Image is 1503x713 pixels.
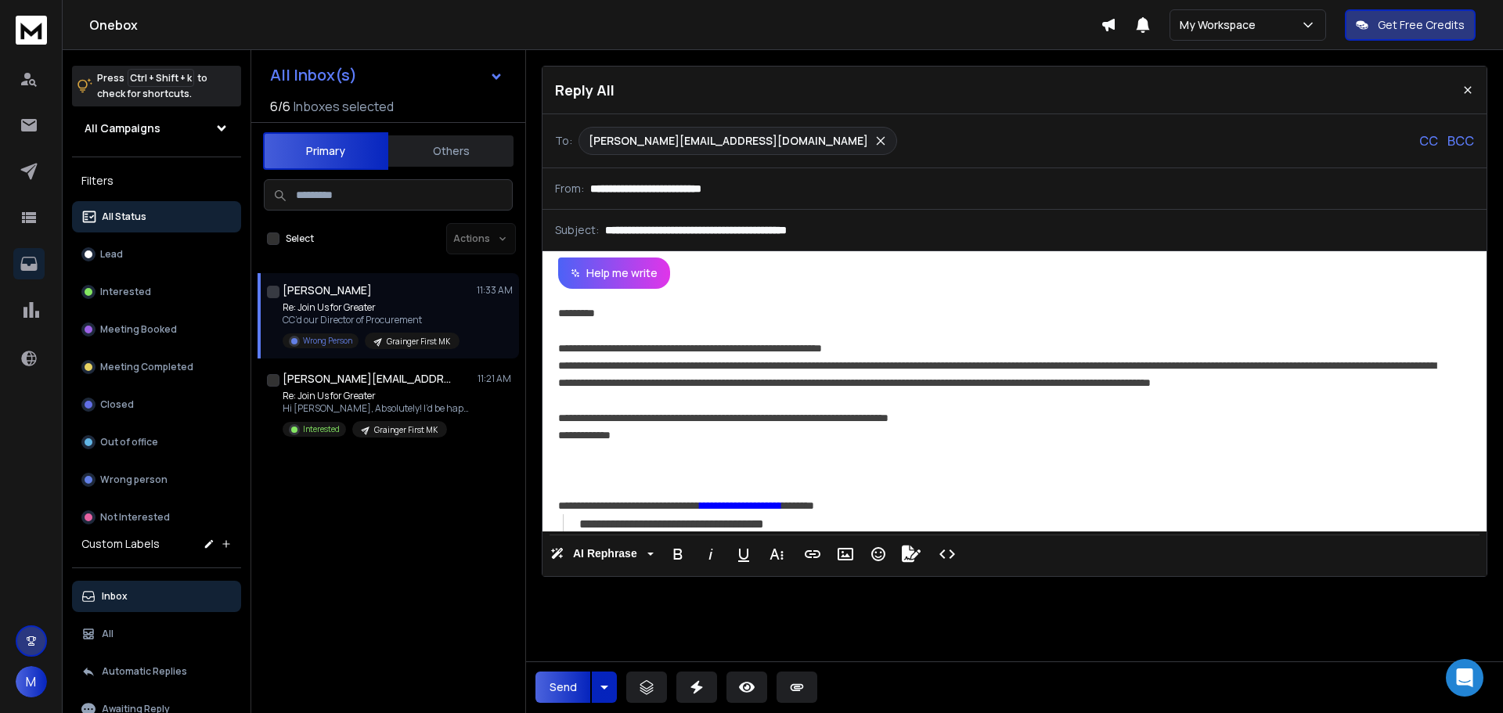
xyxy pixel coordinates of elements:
img: logo [16,16,47,45]
h1: [PERSON_NAME] [283,283,372,298]
button: M [16,666,47,697]
p: Out of office [100,436,158,448]
p: Get Free Credits [1378,17,1465,33]
p: My Workspace [1180,17,1262,33]
p: All [102,628,114,640]
button: All Status [72,201,241,232]
h3: Filters [72,170,241,192]
p: Interested [100,286,151,298]
button: Wrong person [72,464,241,495]
p: Inbox [102,590,128,603]
span: AI Rephrase [570,547,640,560]
button: All Campaigns [72,113,241,144]
button: Help me write [558,257,670,289]
button: Underline (Ctrl+U) [729,538,759,570]
button: AI Rephrase [547,538,657,570]
h1: All Campaigns [85,121,160,136]
button: Signature [896,538,926,570]
p: Hi [PERSON_NAME], Absolutely! I’d be happy [283,402,470,415]
p: BCC [1447,131,1474,150]
p: Press to check for shortcuts. [97,70,207,102]
button: Code View [932,538,962,570]
p: All Status [102,211,146,223]
button: Get Free Credits [1345,9,1476,41]
p: [PERSON_NAME][EMAIL_ADDRESS][DOMAIN_NAME] [589,133,868,149]
button: Insert Image (Ctrl+P) [831,538,860,570]
button: Emoticons [863,538,893,570]
p: Reply All [555,79,615,101]
button: Lead [72,239,241,270]
button: Bold (Ctrl+B) [663,538,693,570]
button: All [72,618,241,650]
p: CC [1419,131,1438,150]
p: Subject: [555,222,599,238]
p: CC’d our Director of Procurement [283,314,460,326]
button: Not Interested [72,502,241,533]
button: Inbox [72,581,241,612]
button: Interested [72,276,241,308]
button: Insert Link (Ctrl+K) [798,538,827,570]
p: Not Interested [100,511,170,524]
p: Re: Join Us for Greater [283,390,470,402]
h3: Custom Labels [81,536,160,552]
p: 11:33 AM [477,284,513,297]
button: Meeting Booked [72,314,241,345]
button: All Inbox(s) [258,59,516,91]
button: Send [535,672,590,703]
span: Ctrl + Shift + k [128,69,194,87]
p: Re: Join Us for Greater [283,301,460,314]
p: Grainger First MK [387,336,450,347]
button: Closed [72,389,241,420]
p: Interested [303,423,340,435]
button: Others [388,134,514,168]
p: From: [555,181,584,196]
button: Meeting Completed [72,351,241,383]
button: More Text [762,538,791,570]
h1: [PERSON_NAME][EMAIL_ADDRESS][DOMAIN_NAME] [283,371,455,387]
button: Automatic Replies [72,656,241,687]
p: Grainger First MK [374,424,438,436]
button: Out of office [72,427,241,458]
h3: Inboxes selected [294,97,394,116]
p: To: [555,133,572,149]
p: Meeting Completed [100,361,193,373]
p: Meeting Booked [100,323,177,336]
button: Primary [263,132,388,170]
p: Lead [100,248,123,261]
p: Wrong person [100,474,168,486]
p: Closed [100,398,134,411]
button: Italic (Ctrl+I) [696,538,726,570]
p: Wrong Person [303,335,352,347]
div: Open Intercom Messenger [1446,659,1483,697]
label: Select [286,232,314,245]
h1: Onebox [89,16,1101,34]
h1: All Inbox(s) [270,67,357,83]
span: 6 / 6 [270,97,290,116]
p: Automatic Replies [102,665,187,678]
p: 11:21 AM [478,373,513,385]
